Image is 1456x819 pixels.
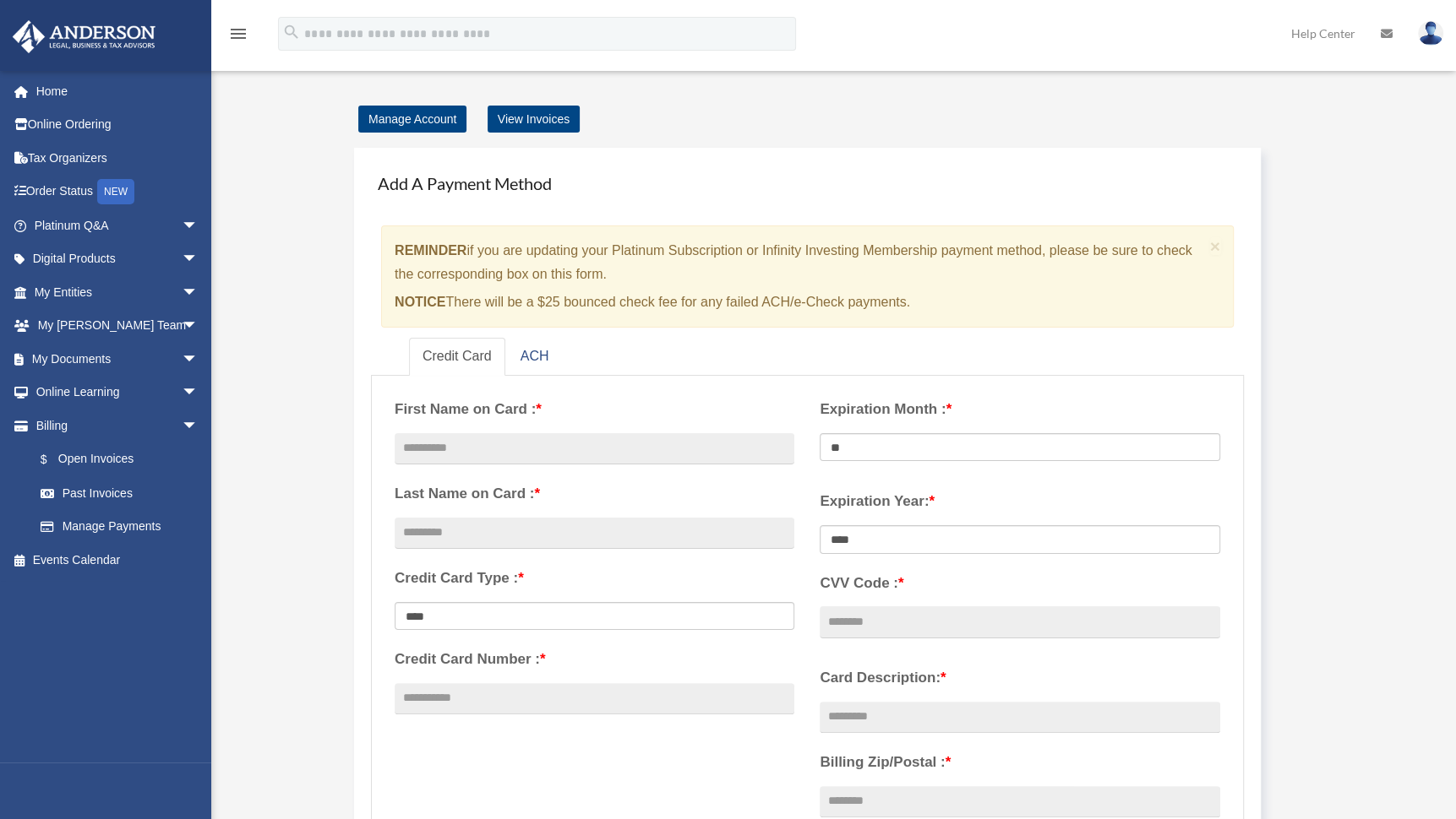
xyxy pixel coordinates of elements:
[228,30,248,44] a: menu
[97,179,134,204] div: NEW
[12,376,224,409] a: Online Learningarrow_drop_down
[12,543,224,577] a: Events Calendar
[182,376,215,410] span: arrow_drop_down
[12,409,224,442] a: Billingarrow_drop_down
[395,295,445,309] strong: NOTICE
[182,242,215,277] span: arrow_drop_down
[820,397,1219,422] label: Expiration Month :
[820,665,1219,691] label: Card Description:
[395,647,794,672] label: Credit Card Number :
[381,225,1234,328] div: if you are updating your Platinum Subscription or Infinity Investing Membership payment method, p...
[50,449,58,470] span: $
[182,309,215,344] span: arrow_drop_down
[488,106,580,133] a: View Invoices
[12,175,224,209] a: Order StatusNEW
[12,74,224,108] a: Home
[228,24,248,44] i: menu
[371,165,1244,202] h4: Add A Payment Method
[12,108,224,142] a: Online Ordering
[395,397,794,422] label: First Name on Card :
[8,20,161,53] img: Anderson Advisors Platinum Portal
[12,209,224,242] a: Platinum Q&Aarrow_drop_down
[409,338,505,376] a: Credit Card
[12,242,224,276] a: Digital Productsarrow_drop_down
[395,290,1203,314] p: There will be a $25 bounced check fee for any failed ACH/e-Check payments.
[1418,21,1443,46] img: User Pic
[12,309,224,343] a: My [PERSON_NAME] Teamarrow_drop_down
[182,209,215,243] span: arrow_drop_down
[358,106,466,133] a: Manage Account
[282,23,301,41] i: search
[507,338,563,376] a: ACH
[12,342,224,376] a: My Documentsarrow_drop_down
[395,566,794,591] label: Credit Card Type :
[24,476,224,510] a: Past Invoices
[182,275,215,310] span: arrow_drop_down
[820,571,1219,596] label: CVV Code :
[1210,236,1221,256] span: ×
[820,489,1219,514] label: Expiration Year:
[820,750,1219,775] label: Billing Zip/Postal :
[12,141,224,175] a: Tax Organizers
[24,442,224,477] a: $Open Invoices
[24,510,215,544] a: Manage Payments
[182,409,215,443] span: arrow_drop_down
[182,342,215,377] span: arrow_drop_down
[1210,237,1221,255] button: Close
[395,243,466,258] strong: REMINDER
[395,481,794,507] label: Last Name on Card :
[12,275,224,309] a: My Entitiesarrow_drop_down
